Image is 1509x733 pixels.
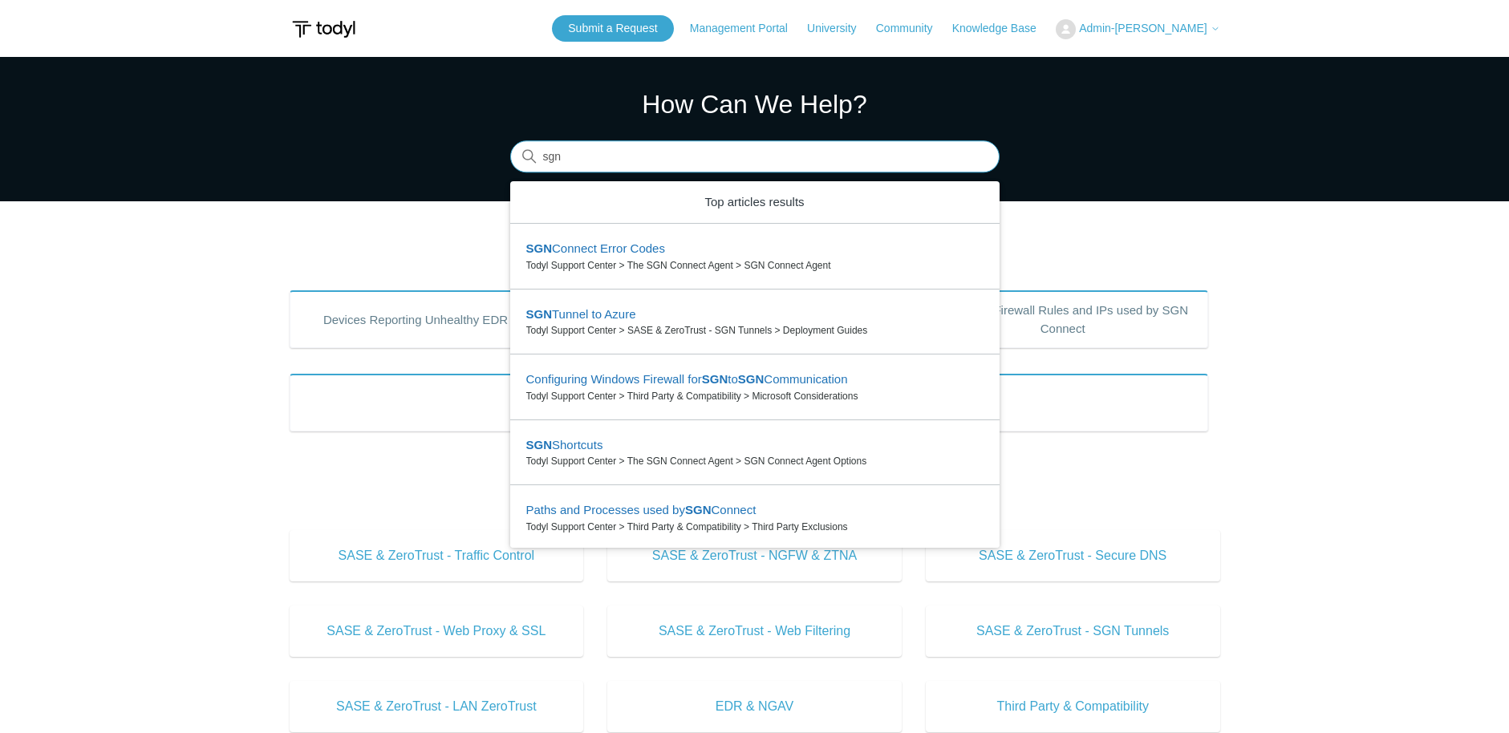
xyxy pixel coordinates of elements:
a: Third Party & Compatibility [926,681,1220,732]
a: SASE & ZeroTrust - NGFW & ZTNA [607,530,902,581]
a: Knowledge Base [952,20,1053,37]
a: Outbound Firewall Rules and IPs used by SGN Connect [918,290,1208,348]
a: Devices Reporting Unhealthy EDR States [290,290,580,348]
span: SASE & ZeroTrust - LAN ZeroTrust [314,697,560,716]
em: SGN [526,241,553,255]
h2: Knowledge Base [290,496,1220,522]
a: SASE & ZeroTrust - Web Proxy & SSL [290,605,584,657]
a: Product Updates [290,374,1208,431]
span: SASE & ZeroTrust - Secure DNS [950,546,1196,565]
zd-autocomplete-title-multibrand: Suggested result 3 Configuring Windows Firewall for SGN to SGN Communication [526,372,848,389]
zd-autocomplete-breadcrumbs-multibrand: Todyl Support Center > Third Party & Compatibility > Microsoft Considerations [526,389,984,403]
em: SGN [526,438,553,452]
em: SGN [702,372,728,386]
span: SASE & ZeroTrust - NGFW & ZTNA [631,546,878,565]
button: Admin-[PERSON_NAME] [1056,19,1220,39]
em: SGN [526,307,553,321]
a: SASE & ZeroTrust - Web Filtering [607,605,902,657]
zd-autocomplete-breadcrumbs-multibrand: Todyl Support Center > SASE & ZeroTrust - SGN Tunnels > Deployment Guides [526,323,984,338]
a: SASE & ZeroTrust - SGN Tunnels [926,605,1220,657]
a: University [807,20,872,37]
em: SGN [738,372,765,386]
em: SGN [685,503,712,516]
span: Third Party & Compatibility [950,697,1196,716]
zd-autocomplete-title-multibrand: Suggested result 4 SGN Shortcuts [526,438,603,455]
a: SASE & ZeroTrust - LAN ZeroTrust [290,681,584,732]
zd-autocomplete-header: Top articles results [510,181,1000,225]
zd-autocomplete-breadcrumbs-multibrand: Todyl Support Center > The SGN Connect Agent > SGN Connect Agent Options [526,454,984,468]
a: Submit a Request [552,15,673,42]
span: Admin-[PERSON_NAME] [1079,22,1207,34]
span: EDR & NGAV [631,697,878,716]
zd-autocomplete-title-multibrand: Suggested result 2 SGN Tunnel to Azure [526,307,636,324]
zd-autocomplete-breadcrumbs-multibrand: Todyl Support Center > Third Party & Compatibility > Third Party Exclusions [526,520,984,534]
zd-autocomplete-title-multibrand: Suggested result 1 SGN Connect Error Codes [526,241,665,258]
zd-autocomplete-title-multibrand: Suggested result 5 Paths and Processes used by SGN Connect [526,503,757,520]
zd-autocomplete-breadcrumbs-multibrand: Todyl Support Center > The SGN Connect Agent > SGN Connect Agent [526,258,984,273]
a: Community [876,20,949,37]
h2: Popular Articles [290,249,1220,276]
input: Search [510,141,1000,173]
span: SASE & ZeroTrust - Traffic Control [314,546,560,565]
a: EDR & NGAV [607,681,902,732]
a: SASE & ZeroTrust - Secure DNS [926,530,1220,581]
a: Management Portal [690,20,804,37]
span: SASE & ZeroTrust - Web Proxy & SSL [314,622,560,641]
h1: How Can We Help? [510,85,1000,124]
img: Todyl Support Center Help Center home page [290,14,358,44]
a: SASE & ZeroTrust - Traffic Control [290,530,584,581]
span: SASE & ZeroTrust - Web Filtering [631,622,878,641]
span: SASE & ZeroTrust - SGN Tunnels [950,622,1196,641]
